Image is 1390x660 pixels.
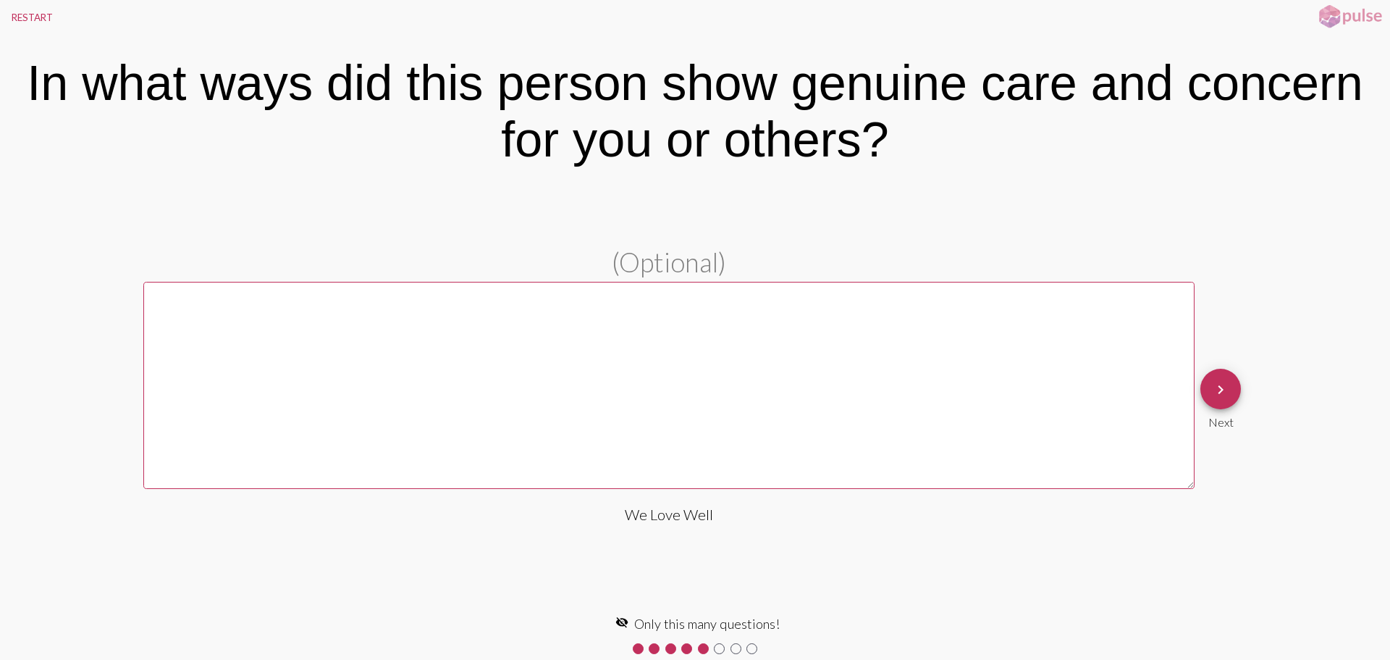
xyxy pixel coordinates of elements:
img: pulsehorizontalsmall.png [1314,4,1386,30]
div: Next [1200,409,1241,429]
span: Only this many questions! [634,616,780,632]
div: In what ways did this person show genuine care and concern for you or others? [20,54,1370,167]
div: We Love Well [625,506,713,523]
mat-icon: keyboard_arrow_right [1212,381,1229,398]
span: (Optional) [612,246,726,278]
mat-icon: visibility_off [615,616,628,629]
